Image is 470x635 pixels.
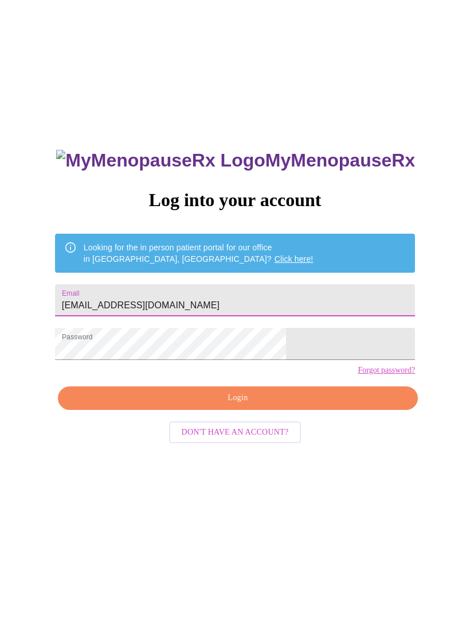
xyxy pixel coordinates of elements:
[84,237,314,269] div: Looking for the in person patient portal for our office in [GEOGRAPHIC_DATA], [GEOGRAPHIC_DATA]?
[56,150,415,171] h3: MyMenopauseRx
[71,391,405,405] span: Login
[182,425,289,440] span: Don't have an account?
[275,254,314,264] a: Click here!
[166,427,304,436] a: Don't have an account?
[358,366,415,375] a: Forgot password?
[58,386,418,410] button: Login
[55,189,415,211] h3: Log into your account
[169,421,301,444] button: Don't have an account?
[56,150,265,171] img: MyMenopauseRx Logo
